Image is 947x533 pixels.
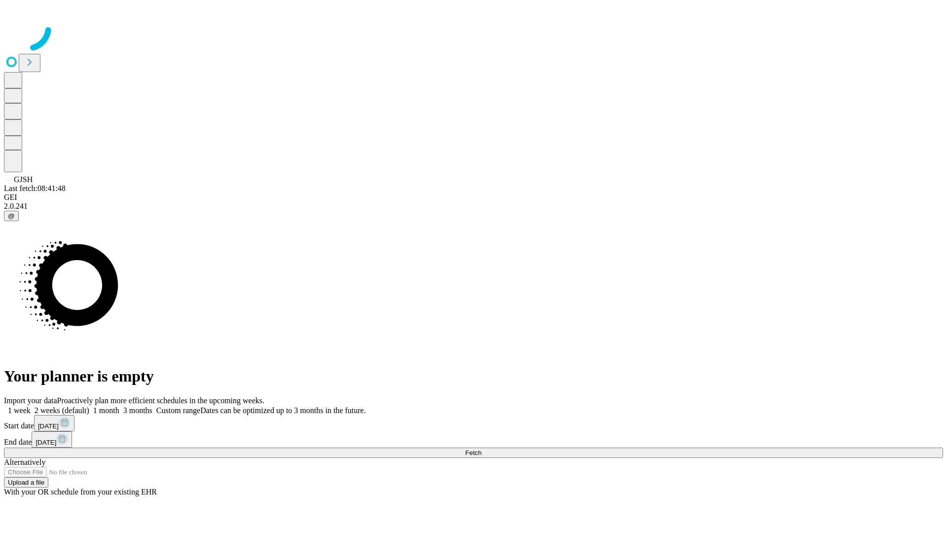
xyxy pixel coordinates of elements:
[4,184,66,192] span: Last fetch: 08:41:48
[8,212,15,220] span: @
[93,406,119,415] span: 1 month
[36,439,56,446] span: [DATE]
[4,488,157,496] span: With your OR schedule from your existing EHR
[4,396,57,405] span: Import your data
[57,396,264,405] span: Proactively plan more efficient schedules in the upcoming weeks.
[14,175,33,184] span: GJSH
[4,458,45,466] span: Alternatively
[4,193,943,202] div: GEI
[200,406,365,415] span: Dates can be optimized up to 3 months in the future.
[4,202,943,211] div: 2.0.241
[4,477,48,488] button: Upload a file
[32,431,72,448] button: [DATE]
[4,211,19,221] button: @
[156,406,200,415] span: Custom range
[4,367,943,385] h1: Your planner is empty
[4,431,943,448] div: End date
[465,449,481,457] span: Fetch
[35,406,89,415] span: 2 weeks (default)
[4,448,943,458] button: Fetch
[34,415,74,431] button: [DATE]
[4,415,943,431] div: Start date
[8,406,31,415] span: 1 week
[38,422,59,430] span: [DATE]
[123,406,152,415] span: 3 months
